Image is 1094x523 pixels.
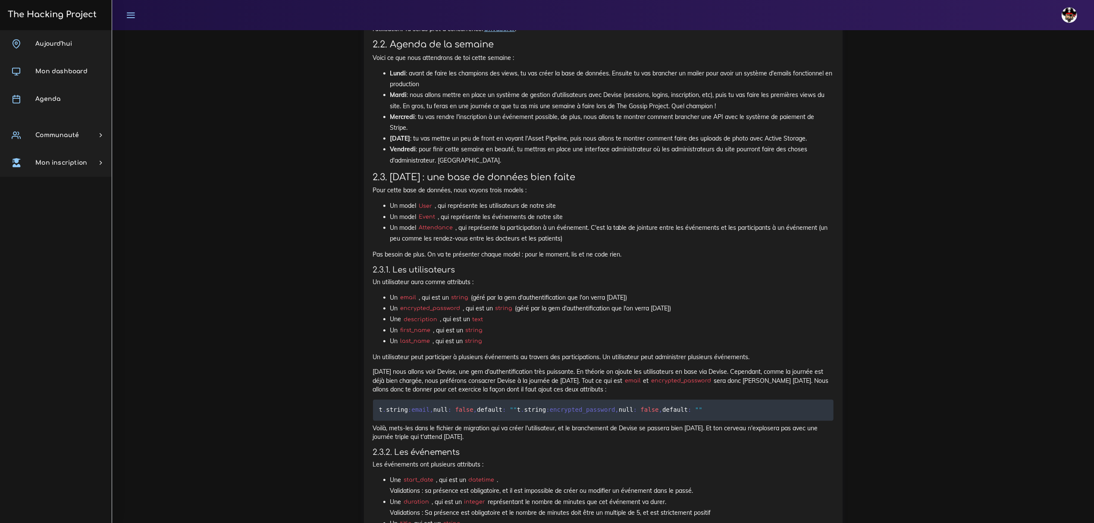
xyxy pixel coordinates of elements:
[373,53,834,62] p: Voici ce que nous attendrons de toi cette semaine :
[382,407,386,413] span: .
[390,91,407,99] strong: Mardi
[398,337,433,346] code: last_name
[390,68,834,90] li: : avant de faire les champions des views, tu vas créer la base de données. Ensuite tu vas branche...
[373,172,834,183] h3: 2.3. [DATE] : une base de données bien faite
[462,498,488,507] code: integer
[510,407,517,413] span: ""
[390,113,415,121] strong: Mercredi
[520,407,524,413] span: .
[466,476,497,485] code: datetime
[390,475,834,496] li: Une , qui est un . Validations : sa présence est obligatoire, et il est impossible de créer ou mo...
[35,68,88,75] span: Mon dashboard
[688,407,691,413] span: :
[373,265,834,275] h4: 2.3.1. Les utilisateurs
[390,69,406,77] strong: Lundi
[390,212,834,222] li: Un model , qui représente les événements de notre site
[373,39,834,50] h3: 2.2. Agenda de la semaine
[373,460,834,469] p: Les événements ont plusieurs attributs :
[373,186,834,194] p: Pour cette base de données, nous voyons trois models :
[470,316,486,324] code: text
[390,200,834,211] li: Un model , qui représente les utilisateurs de notre site
[633,407,637,413] span: :
[695,407,702,413] span: ""
[373,278,834,286] p: Un utilisateur aura comme attributs :
[401,476,436,485] code: start_date
[417,213,438,222] code: Event
[390,325,834,336] li: Un , qui est un
[473,407,477,413] span: ,
[390,497,834,518] li: Une , qui est un représentant le nombre de minutes que cet événement va durer. Validations : Sa p...
[390,90,834,111] li: : nous allons mettre en place un système de gestion d'utilisateurs avec Devise (sessions, logins,...
[430,407,433,413] span: ,
[390,145,416,153] strong: Vendredi
[1062,7,1077,23] img: avatar
[463,326,485,335] code: string
[390,303,834,314] li: Un , qui est un (géré par la gem d'authentification que l'on verra [DATE])
[623,377,643,385] code: email
[35,96,60,102] span: Agenda
[379,405,705,415] code: t string null default t string null default
[398,304,463,313] code: encrypted_password
[417,202,435,211] code: User
[35,160,87,166] span: Mon inscription
[390,292,834,303] li: Un , qui est un (géré par la gem d'authentification que l'on verra [DATE])
[502,407,506,413] span: :
[641,407,659,413] span: false
[390,112,834,133] li: : tu vas rendre l'inscription à un événement possible, de plus, nous allons te montrer comment br...
[615,407,619,413] span: ,
[373,448,834,457] h4: 2.3.2. Les événements
[390,336,834,347] li: Un , qui est un
[408,407,430,413] span: :email
[390,135,411,142] strong: [DATE]
[649,377,714,385] code: encrypted_password
[401,316,440,324] code: description
[373,353,834,361] p: Un utilisateur peut participer à plusieurs événements au travers des participations. Un utilisate...
[398,326,433,335] code: first_name
[546,407,615,413] span: :encrypted_password
[373,367,834,394] p: [DATE] nous allons voir Devise, une gem d'authentification très puissante. En théorie on ajoute l...
[401,498,432,507] code: duration
[417,224,455,232] code: Attendance
[373,250,834,259] p: Pas besoin de plus. On va te présenter chaque model : pour le moment, lis et ne code rien.
[390,133,834,144] li: : tu vas mettre un peu de front en voyant l'Asset Pipeline, puis nous allons te montrer comment f...
[35,132,79,138] span: Communauté
[493,304,515,313] code: string
[373,424,834,442] p: Voilà, mets-les dans le fichier de migration qui va créer l'utilisateur, et le branchement de Dev...
[463,337,485,346] code: string
[448,407,451,413] span: :
[398,294,419,302] code: email
[455,407,473,413] span: false
[449,294,471,302] code: string
[35,41,72,47] span: Aujourd'hui
[390,144,834,166] li: : pour finir cette semaine en beauté, tu mettras en place une interface administrateur où les adm...
[5,10,97,19] h3: The Hacking Project
[659,407,662,413] span: ,
[390,314,834,325] li: Une , qui est un
[390,222,834,244] li: Un model , qui représente la participation à un événement. C'est la table de jointure entre les é...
